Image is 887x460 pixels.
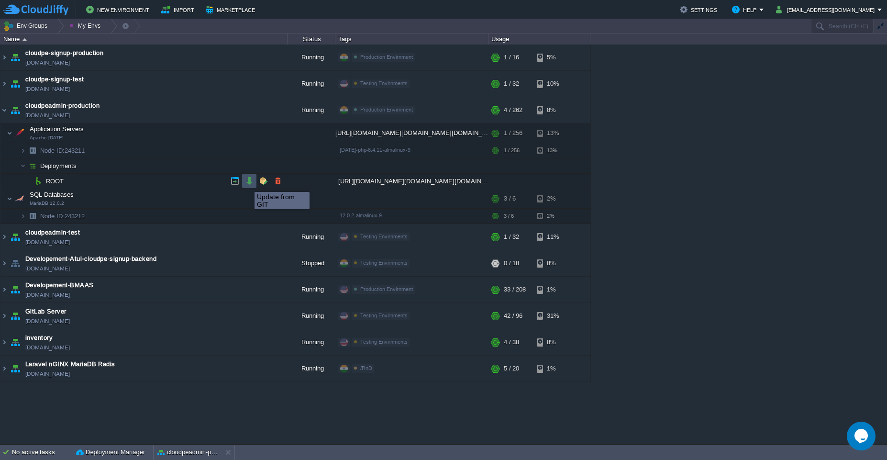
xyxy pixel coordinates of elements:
[537,143,568,158] div: 13%
[504,123,522,143] div: 1 / 256
[537,123,568,143] div: 13%
[537,356,568,381] div: 1%
[39,212,86,220] a: Node ID:243212
[0,250,8,276] img: AMDAwAAAACH5BAEAAAAALAAAAAABAAEAAAICRAEAOw==
[732,4,759,15] button: Help
[161,4,197,15] button: Import
[25,369,70,379] a: [DOMAIN_NAME]
[257,193,307,208] div: Update from GIT
[288,97,335,123] div: Running
[847,422,877,450] iframe: chat widget
[288,303,335,329] div: Running
[360,260,408,266] span: Testing Envirnments
[537,71,568,97] div: 10%
[7,189,12,208] img: AMDAwAAAACH5BAEAAAAALAAAAAABAAEAAAICRAEAOw==
[25,359,115,369] a: Laravel nGINX MariaDB Radis
[360,107,413,112] span: Production Envirnment
[504,143,520,158] div: 1 / 256
[39,212,86,220] span: 243212
[25,316,70,326] a: [DOMAIN_NAME]
[26,209,39,224] img: AMDAwAAAACH5BAEAAAAALAAAAAABAAEAAAICRAEAOw==
[504,71,519,97] div: 1 / 32
[9,356,22,381] img: AMDAwAAAACH5BAEAAAAALAAAAAABAAEAAAICRAEAOw==
[288,45,335,70] div: Running
[26,174,32,189] img: AMDAwAAAACH5BAEAAAAALAAAAAABAAEAAAICRAEAOw==
[9,71,22,97] img: AMDAwAAAACH5BAEAAAAALAAAAAABAAEAAAICRAEAOw==
[360,313,408,318] span: Testing Envirnments
[340,147,410,153] span: [DATE]-php-8.4.11-almalinux-9
[86,4,152,15] button: New Environment
[25,254,156,264] span: Developement-Atul-cloudpe-signup-backend
[25,307,67,316] a: GitLab Server
[680,4,720,15] button: Settings
[22,38,27,41] img: AMDAwAAAACH5BAEAAAAALAAAAAABAAEAAAICRAEAOw==
[25,75,84,84] span: cloudpe-signup-test
[336,34,488,45] div: Tags
[3,4,68,16] img: CloudJiffy
[504,189,516,208] div: 3 / 6
[0,97,8,123] img: AMDAwAAAACH5BAEAAAAALAAAAAABAAEAAAICRAEAOw==
[360,286,413,292] span: Production Envirnment
[0,224,8,250] img: AMDAwAAAACH5BAEAAAAALAAAAAABAAEAAAICRAEAOw==
[3,19,51,33] button: Env Groups
[504,250,519,276] div: 0 / 18
[335,123,488,143] div: [URL][DOMAIN_NAME][DOMAIN_NAME][DOMAIN_NAME]
[537,224,568,250] div: 11%
[9,303,22,329] img: AMDAwAAAACH5BAEAAAAALAAAAAABAAEAAAICRAEAOw==
[32,174,45,189] img: AMDAwAAAACH5BAEAAAAALAAAAAABAAEAAAICRAEAOw==
[9,329,22,355] img: AMDAwAAAACH5BAEAAAAALAAAAAABAAEAAAICRAEAOw==
[25,111,70,120] a: [DOMAIN_NAME]
[504,277,526,303] div: 33 / 208
[288,329,335,355] div: Running
[360,365,372,371] span: /RnD
[29,125,85,133] a: Application ServersApache [DATE]
[504,224,519,250] div: 1 / 32
[25,228,80,237] a: cloudpeadmin-test
[25,101,100,111] span: cloudpeadmin-production
[39,146,86,155] a: Node ID:243211
[360,54,413,60] span: Production Envirnment
[206,4,258,15] button: Marketplace
[13,189,26,208] img: AMDAwAAAACH5BAEAAAAALAAAAAABAAEAAAICRAEAOw==
[29,191,75,198] a: SQL DatabasesMariaDB 12.0.2
[335,174,488,189] div: [URL][DOMAIN_NAME][DOMAIN_NAME][DOMAIN_NAME]
[0,356,8,381] img: AMDAwAAAACH5BAEAAAAALAAAAAABAAEAAAICRAEAOw==
[25,237,70,247] a: [DOMAIN_NAME]
[537,277,568,303] div: 1%
[39,146,86,155] span: 243211
[288,34,335,45] div: Status
[504,209,514,224] div: 3 / 6
[0,277,8,303] img: AMDAwAAAACH5BAEAAAAALAAAAAABAAEAAAICRAEAOw==
[504,45,519,70] div: 1 / 16
[0,71,8,97] img: AMDAwAAAACH5BAEAAAAALAAAAAABAAEAAAICRAEAOw==
[504,303,522,329] div: 42 / 96
[25,280,94,290] a: Developement-BMAAS
[504,356,519,381] div: 5 / 20
[30,135,64,141] span: Apache [DATE]
[29,191,75,199] span: SQL Databases
[537,209,568,224] div: 2%
[25,290,70,300] a: [DOMAIN_NAME]
[537,189,568,208] div: 2%
[288,356,335,381] div: Running
[76,448,145,457] button: Deployment Manager
[25,84,70,94] a: [DOMAIN_NAME]
[360,80,408,86] span: Testing Envirnments
[20,158,26,173] img: AMDAwAAAACH5BAEAAAAALAAAAAABAAEAAAICRAEAOw==
[0,329,8,355] img: AMDAwAAAACH5BAEAAAAALAAAAAABAAEAAAICRAEAOw==
[39,162,78,170] span: Deployments
[288,277,335,303] div: Running
[25,333,53,343] a: inventory
[9,224,22,250] img: AMDAwAAAACH5BAEAAAAALAAAAAABAAEAAAICRAEAOw==
[25,48,103,58] a: cloudpe-signup-production
[26,143,39,158] img: AMDAwAAAACH5BAEAAAAALAAAAAABAAEAAAICRAEAOw==
[26,158,39,173] img: AMDAwAAAACH5BAEAAAAALAAAAAABAAEAAAICRAEAOw==
[30,201,64,206] span: MariaDB 12.0.2
[7,123,12,143] img: AMDAwAAAACH5BAEAAAAALAAAAAABAAEAAAICRAEAOw==
[69,19,103,33] button: My Envs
